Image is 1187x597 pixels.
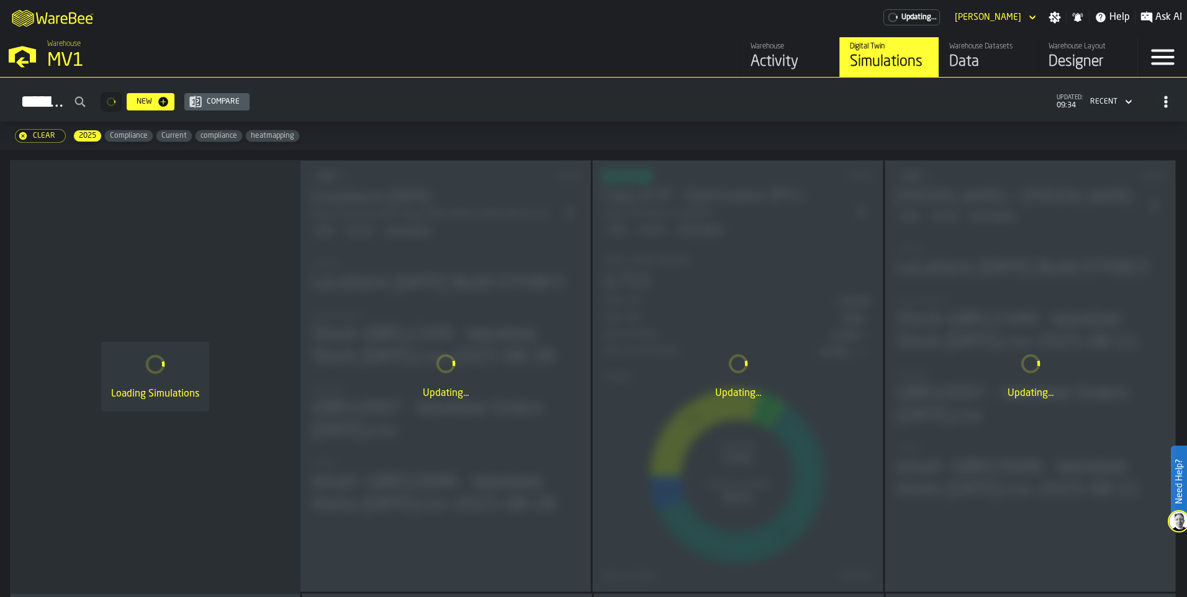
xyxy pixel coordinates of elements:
a: link-to-/wh/i/3ccf57d1-1e0c-4a81-a3bb-c2011c5f0d50/simulations [839,37,939,77]
div: Digital Twin [850,42,929,51]
div: DropdownMenuValue-Aaron Tamborski Tamborski [955,12,1021,22]
a: link-to-/wh/i/3ccf57d1-1e0c-4a81-a3bb-c2011c5f0d50/data [939,37,1038,77]
div: Updating... [895,386,1165,401]
div: New [132,97,157,106]
span: Compliance [105,132,153,140]
div: ButtonLoadMore-Loading...-Prev-First-Last [96,92,127,112]
div: ItemListCard-DashboardItemContainer [300,160,591,592]
div: Compare [202,97,245,106]
span: updated: [1057,94,1083,101]
div: Warehouse Datasets [949,42,1028,51]
span: 09:34 [1057,101,1083,110]
div: Clear [28,132,60,140]
div: Warehouse Layout [1049,42,1127,51]
a: link-to-/wh/i/3ccf57d1-1e0c-4a81-a3bb-c2011c5f0d50/feed/ [740,37,839,77]
div: Activity [751,52,829,72]
label: button-toggle-Ask AI [1135,10,1187,25]
span: heatmapping [246,132,299,140]
div: DropdownMenuValue-Aaron Tamborski Tamborski [950,10,1039,25]
button: button-Clear [15,129,66,143]
div: ItemListCard- [10,160,300,593]
div: Warehouse [751,42,829,51]
div: Loading Simulations [111,387,199,402]
span: 2025 [74,132,101,140]
div: ItemListCard-DashboardItemContainer [885,160,1176,592]
div: ItemListCard-DashboardItemContainer [592,160,883,592]
label: button-toggle-Settings [1044,11,1066,24]
span: Current [156,132,192,140]
label: button-toggle-Menu [1138,37,1187,77]
div: MV1 [47,50,382,72]
a: link-to-/wh/i/3ccf57d1-1e0c-4a81-a3bb-c2011c5f0d50/designer [1038,37,1137,77]
div: Designer [1049,52,1127,72]
button: button-Compare [184,93,250,110]
label: Need Help? [1172,447,1186,516]
span: Warehouse [47,40,81,48]
label: button-toggle-Notifications [1067,11,1089,24]
a: link-to-/wh/i/3ccf57d1-1e0c-4a81-a3bb-c2011c5f0d50/settings/billing [883,9,940,25]
div: Updating... [603,386,873,401]
div: DropdownMenuValue-4 [1090,97,1117,106]
div: Data [949,52,1028,72]
span: Updating... [901,13,937,22]
span: Help [1109,10,1130,25]
div: Updating... [310,386,580,401]
div: Simulations [850,52,929,72]
span: Ask AI [1155,10,1182,25]
div: Menu Subscription [883,9,940,25]
div: DropdownMenuValue-4 [1085,94,1135,109]
span: compliance [196,132,242,140]
button: button-New [127,93,174,110]
label: button-toggle-Help [1090,10,1135,25]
